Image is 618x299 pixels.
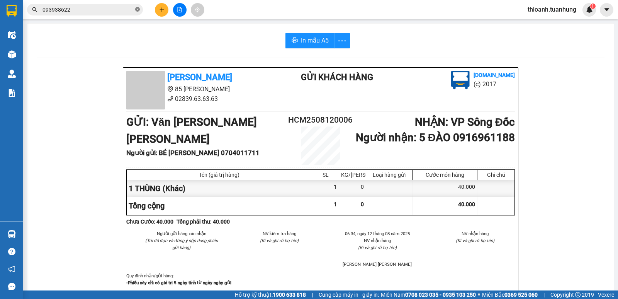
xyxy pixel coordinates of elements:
span: environment [44,19,51,25]
div: 0 [339,180,366,197]
div: Tên (giá trị hàng) [129,172,310,178]
span: search [32,7,37,12]
img: warehouse-icon [8,70,16,78]
li: NV kiểm tra hàng [240,230,319,237]
strong: 0369 525 060 [504,292,538,298]
h2: HCM2508120006 [288,114,353,126]
div: 1 [312,180,339,197]
strong: -Phiếu này chỉ có giá trị 5 ngày tính từ ngày ngày gửi [126,280,231,285]
b: Người gửi : BÉ [PERSON_NAME] 0704011711 [126,149,260,157]
strong: 1900 633 818 [273,292,306,298]
span: 1 [334,201,337,207]
span: thioanh.tuanhung [521,5,582,14]
b: Chưa Cước : 40.000 [126,219,173,225]
span: aim [195,7,200,12]
b: Gửi khách hàng [301,72,373,82]
li: 85 [PERSON_NAME] [126,84,270,94]
img: logo.jpg [451,71,470,89]
span: message [8,283,15,290]
span: close-circle [135,6,140,14]
li: 06:34, ngày 12 tháng 08 năm 2025 [338,230,417,237]
span: Miền Nam [381,290,476,299]
div: Cước món hàng [414,172,475,178]
span: environment [167,86,173,92]
sup: 1 [590,3,596,9]
i: (Kí và ghi rõ họ tên) [260,238,299,243]
li: Người gửi hàng xác nhận [142,230,221,237]
img: warehouse-icon [8,230,16,238]
b: NHẬN : VP Sông Đốc [415,116,515,128]
span: Cung cấp máy in - giấy in: [319,290,379,299]
img: icon-new-feature [586,6,593,13]
div: SL [314,172,337,178]
img: solution-icon [8,89,16,97]
input: Tìm tên, số ĐT hoặc mã đơn [42,5,134,14]
span: notification [8,265,15,273]
span: | [312,290,313,299]
span: Hỗ trợ kỹ thuật: [235,290,306,299]
span: ⚪️ [478,293,480,296]
b: GỬI : Văn [PERSON_NAME] [PERSON_NAME] [3,48,134,78]
button: more [334,33,350,48]
li: NV nhận hàng [436,230,515,237]
i: (Tôi đã đọc và đồng ý nộp dung phiếu gửi hàng) [145,238,218,250]
button: plus [155,3,168,17]
span: printer [292,37,298,44]
li: 85 [PERSON_NAME] [3,17,147,27]
div: Loại hàng gửi [368,172,410,178]
button: file-add [173,3,187,17]
b: [PERSON_NAME] [167,72,232,82]
div: KG/[PERSON_NAME] [341,172,364,178]
b: GỬI : Văn [PERSON_NAME] [PERSON_NAME] [126,116,257,145]
button: caret-down [600,3,613,17]
b: [PERSON_NAME] [44,5,109,15]
div: Ghi chú [479,172,513,178]
b: [DOMAIN_NAME] [474,72,515,78]
i: (Kí và ghi rõ họ tên) [456,238,494,243]
span: close-circle [135,7,140,12]
span: Tổng cộng [129,201,165,210]
button: printerIn mẫu A5 [285,33,335,48]
b: Người nhận : 5 ĐÀO 0916961188 [356,131,515,144]
span: 40.000 [458,201,475,207]
div: 40.000 [413,180,477,197]
span: | [543,290,545,299]
span: Miền Bắc [482,290,538,299]
span: 1 [591,3,594,9]
li: (c) 2017 [474,79,515,89]
li: 02839.63.63.63 [3,27,147,36]
i: (Kí và ghi rõ họ tên) [358,245,397,250]
img: logo-vxr [7,5,17,17]
li: 02839.63.63.63 [126,94,270,104]
span: plus [159,7,165,12]
b: Tổng phải thu: 40.000 [177,219,230,225]
img: warehouse-icon [8,31,16,39]
span: question-circle [8,248,15,255]
li: [PERSON_NAME] [PERSON_NAME] [338,261,417,268]
span: copyright [575,292,581,297]
span: caret-down [603,6,610,13]
strong: 0708 023 035 - 0935 103 250 [405,292,476,298]
div: 1 THÙNG (Khác) [127,180,312,197]
span: phone [44,28,51,34]
img: warehouse-icon [8,50,16,58]
span: In mẫu A5 [301,36,329,45]
span: more [335,36,350,46]
span: file-add [177,7,182,12]
span: 0 [361,201,364,207]
li: NV nhận hàng [338,237,417,244]
span: phone [167,96,173,102]
button: aim [191,3,204,17]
